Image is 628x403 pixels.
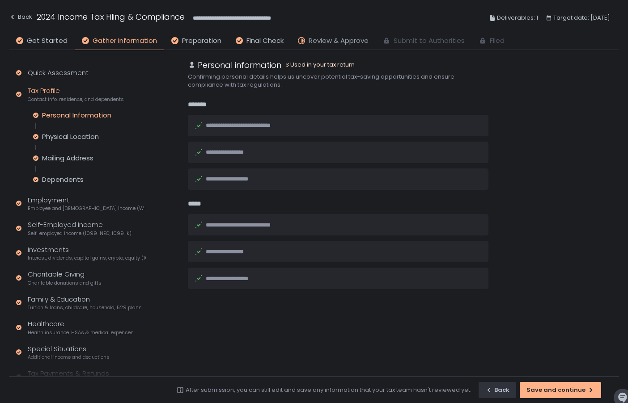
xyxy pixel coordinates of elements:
[28,220,132,237] div: Self-Employed Income
[479,382,516,398] button: Back
[28,354,110,361] span: Additional income and deductions
[27,36,68,46] span: Get Started
[42,175,84,184] div: Dependents
[42,154,93,163] div: Mailing Address
[394,36,465,46] span: Submit to Authorities
[28,319,134,336] div: Healthcare
[28,329,134,336] span: Health insurance, HSAs & medical expenses
[553,13,610,23] span: Target date: [DATE]
[186,386,471,394] div: After submission, you can still edit and save any information that your tax team hasn't reviewed ...
[285,61,355,69] div: Used in your tax return
[28,369,120,386] div: Tax Payments & Refunds
[37,11,185,23] h1: 2024 Income Tax Filing & Compliance
[9,11,32,25] button: Back
[28,68,89,78] div: Quick Assessment
[28,294,142,311] div: Family & Education
[28,245,146,262] div: Investments
[28,205,146,212] span: Employee and [DEMOGRAPHIC_DATA] income (W-2s)
[490,36,505,46] span: Filed
[28,280,102,286] span: Charitable donations and gifts
[28,195,146,212] div: Employment
[42,111,111,120] div: Personal Information
[42,132,99,141] div: Physical Location
[246,36,284,46] span: Final Check
[28,344,110,361] div: Special Situations
[520,382,601,398] button: Save and continue
[485,386,509,394] div: Back
[188,73,488,89] div: Confirming personal details helps us uncover potential tax-saving opportunities and ensure compli...
[28,304,142,311] span: Tuition & loans, childcare, household, 529 plans
[28,86,124,103] div: Tax Profile
[28,255,146,261] span: Interest, dividends, capital gains, crypto, equity (1099s, K-1s)
[28,96,124,103] span: Contact info, residence, and dependents
[182,36,221,46] span: Preparation
[93,36,157,46] span: Gather Information
[28,269,102,286] div: Charitable Giving
[28,230,132,237] span: Self-employed income (1099-NEC, 1099-K)
[309,36,369,46] span: Review & Approve
[198,59,281,71] h1: Personal information
[9,12,32,22] div: Back
[497,13,538,23] span: Deliverables: 1
[526,386,594,394] div: Save and continue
